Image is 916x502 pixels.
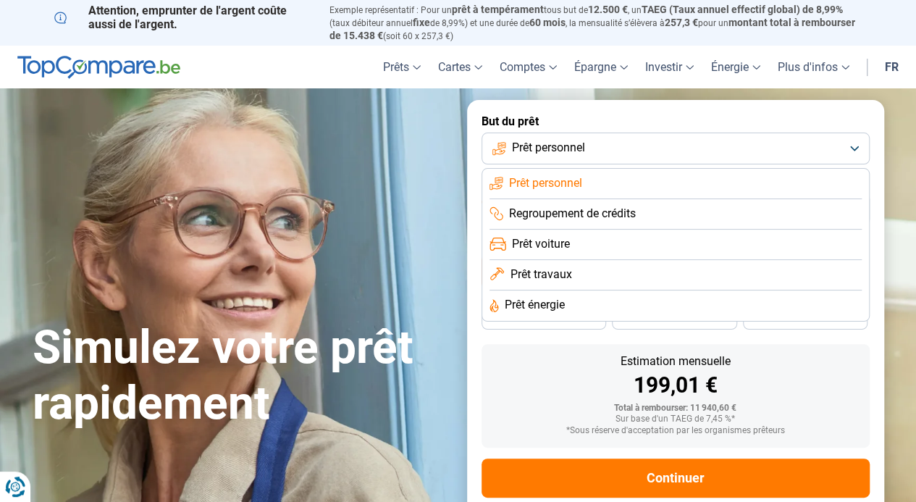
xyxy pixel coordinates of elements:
span: Prêt travaux [510,267,571,283]
span: 24 mois [789,314,821,323]
p: Exemple représentatif : Pour un tous but de , un (taux débiteur annuel de 8,99%) et une durée de ... [329,4,862,42]
h1: Simulez votre prêt rapidement [33,320,450,432]
div: Estimation mensuelle [493,356,858,367]
button: Continuer [482,459,870,498]
a: Épargne [566,46,636,88]
div: *Sous réserve d'acceptation par les organismes prêteurs [493,426,858,436]
span: Prêt voiture [512,236,570,252]
div: Total à rembourser: 11 940,60 € [493,403,858,414]
p: Attention, emprunter de l'argent coûte aussi de l'argent. [54,4,312,31]
a: Cartes [429,46,491,88]
span: Prêt personnel [509,175,582,191]
a: Plus d'infos [769,46,858,88]
a: fr [876,46,907,88]
span: TAEG (Taux annuel effectif global) de 8,99% [642,4,843,15]
a: Énergie [702,46,769,88]
span: 36 mois [528,314,560,323]
a: Investir [636,46,702,88]
span: Regroupement de crédits [509,206,636,222]
a: Comptes [491,46,566,88]
span: fixe [413,17,430,28]
span: 30 mois [658,314,690,323]
div: Sur base d'un TAEG de 7,45 %* [493,414,858,424]
img: TopCompare [17,56,180,79]
label: But du prêt [482,114,870,128]
div: 199,01 € [493,375,858,396]
a: Prêts [374,46,429,88]
span: Prêt énergie [505,297,565,313]
span: 60 mois [529,17,566,28]
span: 257,3 € [665,17,698,28]
span: prêt à tempérament [452,4,544,15]
span: 12.500 € [588,4,628,15]
span: montant total à rembourser de 15.438 € [329,17,855,41]
button: Prêt personnel [482,133,870,164]
span: Prêt personnel [512,140,585,156]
